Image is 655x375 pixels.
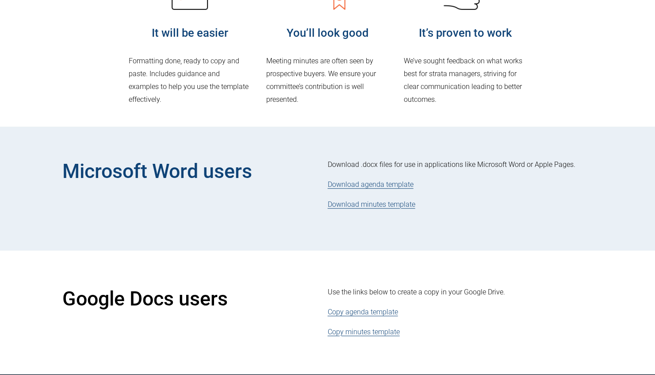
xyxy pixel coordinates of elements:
[266,55,389,106] p: Meeting minutes are often seen by prospective buyers. We ensure your committee’s contribution is ...
[328,200,415,209] a: Download minutes template
[404,55,526,106] p: We’ve sought feedback on what works best for strata managers, striving for clear communication le...
[328,286,593,299] p: Use the links below to create a copy in your Google Drive.
[328,308,398,316] a: Copy agenda template
[129,25,251,41] h4: It will be easier
[62,159,283,184] h2: Microsoft Word users
[266,25,389,41] h4: You’ll look good
[328,159,593,171] p: Download .docx files for use in applications like Microsoft Word or Apple Pages.
[62,286,283,312] h2: Google Docs users
[328,180,414,189] a: Download agenda template
[328,328,400,336] a: Copy minutes template
[404,25,526,41] h4: It’s proven to work
[129,55,251,106] p: Formatting done, ready to copy and paste. Includes guidance and examples to help you use the temp...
